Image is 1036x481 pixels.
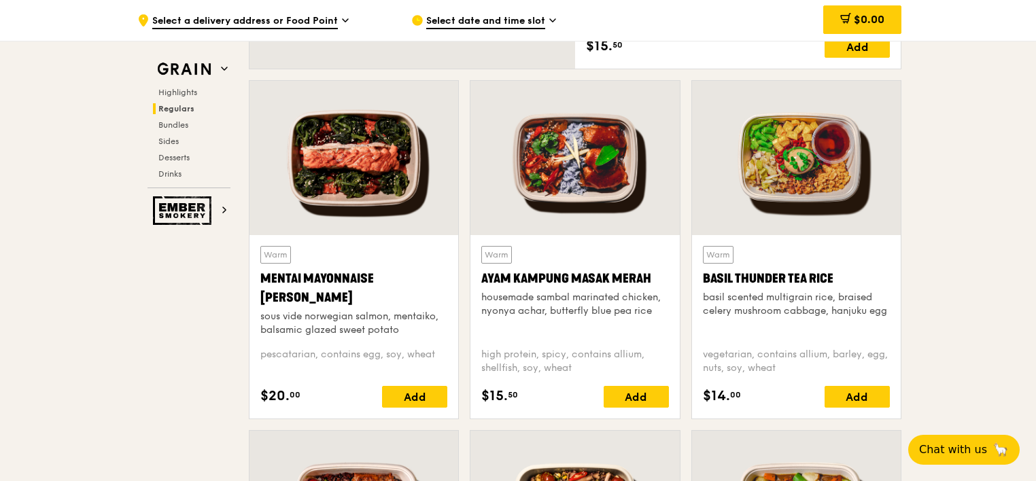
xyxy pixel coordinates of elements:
[703,386,730,406] span: $14.
[825,386,890,408] div: Add
[481,348,668,375] div: high protein, spicy, contains allium, shellfish, soy, wheat
[158,88,197,97] span: Highlights
[260,269,447,307] div: Mentai Mayonnaise [PERSON_NAME]
[825,36,890,58] div: Add
[854,13,884,26] span: $0.00
[158,120,188,130] span: Bundles
[481,269,668,288] div: Ayam Kampung Masak Merah
[158,104,194,113] span: Regulars
[426,14,545,29] span: Select date and time slot
[260,348,447,375] div: pescatarian, contains egg, soy, wheat
[158,153,190,162] span: Desserts
[612,39,623,50] span: 50
[919,442,987,458] span: Chat with us
[158,137,179,146] span: Sides
[703,291,890,318] div: basil scented multigrain rice, braised celery mushroom cabbage, hanjuku egg
[481,246,512,264] div: Warm
[481,291,668,318] div: housemade sambal marinated chicken, nyonya achar, butterfly blue pea rice
[508,389,518,400] span: 50
[158,169,182,179] span: Drinks
[730,389,741,400] span: 00
[604,386,669,408] div: Add
[260,310,447,337] div: sous vide norwegian salmon, mentaiko, balsamic glazed sweet potato
[382,386,447,408] div: Add
[703,269,890,288] div: Basil Thunder Tea Rice
[481,386,508,406] span: $15.
[290,389,300,400] span: 00
[703,348,890,375] div: vegetarian, contains allium, barley, egg, nuts, soy, wheat
[586,36,612,56] span: $15.
[153,57,215,82] img: Grain web logo
[992,442,1009,458] span: 🦙
[703,246,733,264] div: Warm
[153,196,215,225] img: Ember Smokery web logo
[152,14,338,29] span: Select a delivery address or Food Point
[260,386,290,406] span: $20.
[260,246,291,264] div: Warm
[908,435,1020,465] button: Chat with us🦙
